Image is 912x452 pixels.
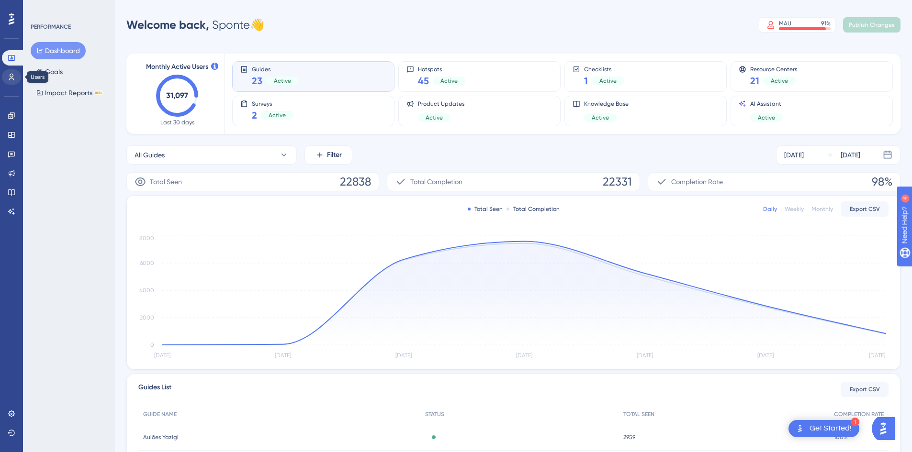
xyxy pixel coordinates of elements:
[592,114,609,121] span: Active
[841,201,889,217] button: Export CSV
[750,74,759,88] span: 21
[252,109,257,122] span: 2
[140,314,154,321] tspan: 2000
[779,20,791,27] div: MAU
[850,386,880,393] span: Export CSV
[31,23,71,31] div: PERFORMANCE
[410,176,462,187] span: Total Completion
[143,410,177,418] span: GUIDE NAME
[418,66,465,72] span: Hotspots
[784,149,804,161] div: [DATE]
[426,114,443,121] span: Active
[623,433,635,441] span: 2959
[67,5,69,12] div: 4
[327,149,342,161] span: Filter
[146,61,208,73] span: Monthly Active Users
[869,352,885,359] tspan: [DATE]
[850,205,880,213] span: Export CSV
[126,17,264,33] div: Sponte 👋
[750,66,797,72] span: Resource Centers
[637,352,653,359] tspan: [DATE]
[440,77,458,85] span: Active
[135,149,165,161] span: All Guides
[418,74,429,88] span: 45
[94,90,103,95] div: BETA
[763,205,777,213] div: Daily
[150,342,154,348] tspan: 0
[31,63,68,80] button: Goals
[160,119,194,126] span: Last 30 days
[603,174,632,189] span: 22331
[31,42,86,59] button: Dashboard
[138,382,171,397] span: Guides List
[143,433,179,441] span: Aulões Yazigi
[623,410,654,418] span: TOTAL SEEN
[584,100,629,108] span: Knowledge Base
[395,352,412,359] tspan: [DATE]
[304,145,352,165] button: Filter
[785,205,804,213] div: Weekly
[843,17,901,33] button: Publish Changes
[788,420,859,437] div: Open Get Started! checklist, remaining modules: 1
[757,352,774,359] tspan: [DATE]
[139,235,154,242] tspan: 8000
[126,145,297,165] button: All Guides
[771,77,788,85] span: Active
[269,111,286,119] span: Active
[31,84,109,101] button: Impact ReportsBETA
[139,287,154,294] tspan: 4000
[275,352,291,359] tspan: [DATE]
[851,418,859,426] div: 1
[750,100,783,108] span: AI Assistant
[252,100,293,107] span: Surveys
[584,74,588,88] span: 1
[150,176,182,187] span: Total Seen
[599,77,617,85] span: Active
[758,114,775,121] span: Active
[671,176,723,187] span: Completion Rate
[166,91,188,100] text: 31,097
[507,205,560,213] div: Total Completion
[821,20,831,27] div: 91 %
[425,410,444,418] span: STATUS
[872,174,892,189] span: 98%
[841,149,860,161] div: [DATE]
[834,410,884,418] span: COMPLETION RATE
[872,414,901,443] iframe: UserGuiding AI Assistant Launcher
[468,205,503,213] div: Total Seen
[794,423,806,434] img: launcher-image-alternative-text
[154,352,170,359] tspan: [DATE]
[274,77,291,85] span: Active
[140,260,154,266] tspan: 6000
[418,100,464,108] span: Product Updates
[126,18,209,32] span: Welcome back,
[584,66,624,72] span: Checklists
[23,2,60,14] span: Need Help?
[340,174,371,189] span: 22838
[810,423,852,434] div: Get Started!
[252,66,299,72] span: Guides
[849,21,895,29] span: Publish Changes
[516,352,532,359] tspan: [DATE]
[841,382,889,397] button: Export CSV
[811,205,833,213] div: Monthly
[252,74,262,88] span: 23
